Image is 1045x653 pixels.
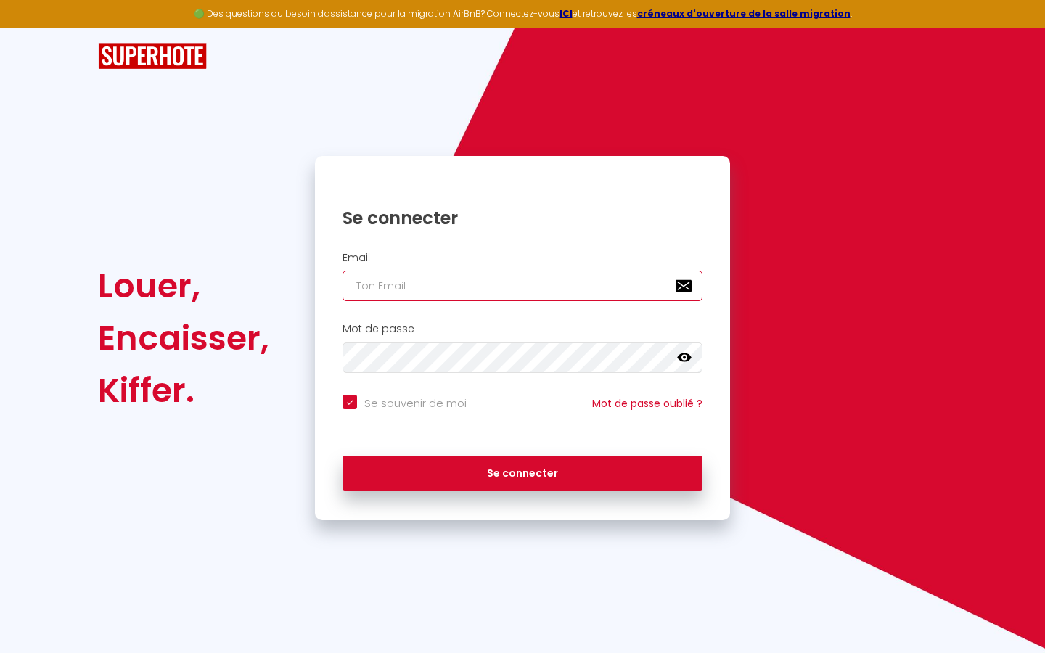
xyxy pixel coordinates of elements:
[98,312,269,364] div: Encaisser,
[98,260,269,312] div: Louer,
[343,271,702,301] input: Ton Email
[98,43,207,70] img: SuperHote logo
[12,6,55,49] button: Ouvrir le widget de chat LiveChat
[343,252,702,264] h2: Email
[343,207,702,229] h1: Se connecter
[637,7,851,20] a: créneaux d'ouverture de la salle migration
[592,396,702,411] a: Mot de passe oublié ?
[560,7,573,20] a: ICI
[343,323,702,335] h2: Mot de passe
[343,456,702,492] button: Se connecter
[98,364,269,416] div: Kiffer.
